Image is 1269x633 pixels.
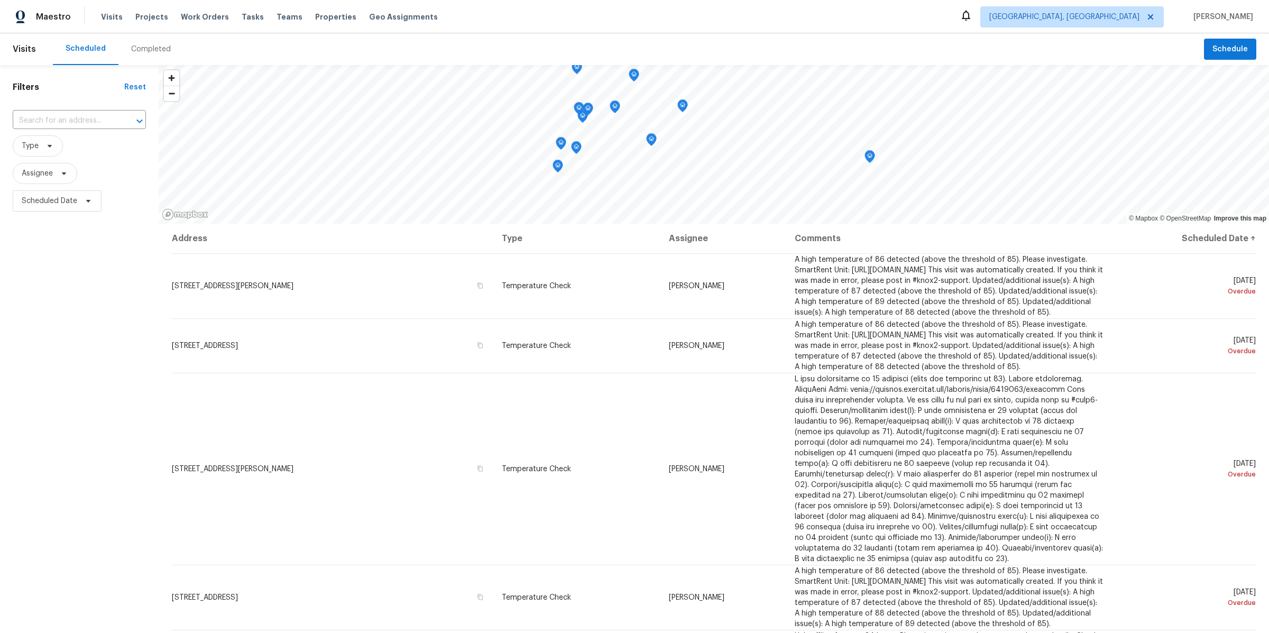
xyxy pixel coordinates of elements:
span: [PERSON_NAME] [1189,12,1253,22]
div: Map marker [677,99,688,116]
span: [DATE] [1120,589,1256,608]
button: Schedule [1204,39,1256,60]
button: Copy Address [475,341,485,350]
span: A high temperature of 86 detected (above the threshold of 85). Please investigate. SmartRent Unit... [795,321,1103,371]
span: [STREET_ADDRESS][PERSON_NAME] [172,282,293,290]
span: A high temperature of 86 detected (above the threshold of 85). Please investigate. SmartRent Unit... [795,256,1103,316]
div: Overdue [1120,286,1256,297]
span: Properties [315,12,356,22]
span: [DATE] [1120,277,1256,297]
span: [STREET_ADDRESS] [172,594,238,601]
div: Map marker [556,137,566,153]
th: Address [171,224,493,253]
span: Tasks [242,13,264,21]
div: Map marker [610,100,620,117]
div: Map marker [583,103,593,119]
span: Type [22,141,39,151]
span: [STREET_ADDRESS][PERSON_NAME] [172,465,293,473]
a: OpenStreetMap [1160,215,1211,222]
span: Assignee [22,168,53,179]
button: Copy Address [475,281,485,290]
div: Reset [124,82,146,93]
div: Map marker [577,110,588,126]
a: Mapbox [1129,215,1158,222]
span: Geo Assignments [369,12,438,22]
button: Zoom out [164,86,179,101]
h1: Filters [13,82,124,93]
span: Temperature Check [502,342,571,350]
th: Comments [786,224,1112,253]
div: Map marker [553,160,563,176]
span: [PERSON_NAME] [669,594,724,601]
span: [DATE] [1120,460,1256,480]
div: Map marker [574,102,584,118]
div: Map marker [629,69,639,85]
div: Map marker [571,141,582,158]
button: Copy Address [475,464,485,473]
span: [PERSON_NAME] [669,465,724,473]
div: Map marker [572,61,582,78]
span: [PERSON_NAME] [669,282,724,290]
th: Type [493,224,660,253]
span: A high temperature of 86 detected (above the threshold of 85). Please investigate. SmartRent Unit... [795,567,1103,628]
span: Work Orders [181,12,229,22]
span: Maestro [36,12,71,22]
span: Temperature Check [502,282,571,290]
div: Overdue [1120,598,1256,608]
span: [DATE] [1120,337,1256,356]
button: Zoom in [164,70,179,86]
button: Open [132,114,147,129]
span: Visits [13,38,36,61]
span: Temperature Check [502,465,571,473]
div: Completed [131,44,171,54]
input: Search for an address... [13,113,116,129]
a: Improve this map [1214,215,1266,222]
th: Scheduled Date ↑ [1112,224,1256,253]
th: Assignee [660,224,786,253]
div: Overdue [1120,469,1256,480]
div: Map marker [865,150,875,167]
span: Teams [277,12,302,22]
span: [PERSON_NAME] [669,342,724,350]
span: Visits [101,12,123,22]
span: [GEOGRAPHIC_DATA], [GEOGRAPHIC_DATA] [989,12,1139,22]
span: [STREET_ADDRESS] [172,342,238,350]
div: Map marker [646,133,657,150]
span: Projects [135,12,168,22]
button: Copy Address [475,592,485,602]
span: Scheduled Date [22,196,77,206]
canvas: Map [159,65,1269,224]
span: L ipsu dolorsitame co 15 adipisci (elits doe temporinc ut 83). Labore etdoloremag. AliquAeni Admi... [795,375,1103,563]
span: Temperature Check [502,594,571,601]
div: Overdue [1120,346,1256,356]
a: Mapbox homepage [162,208,208,221]
span: Schedule [1212,43,1248,56]
div: Scheduled [66,43,106,54]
